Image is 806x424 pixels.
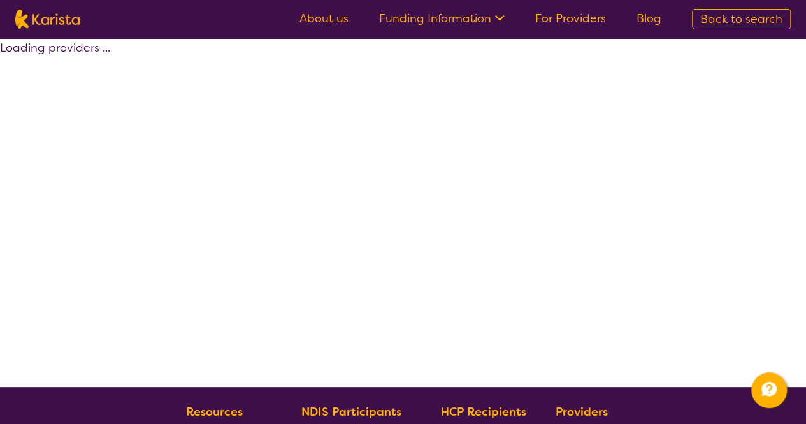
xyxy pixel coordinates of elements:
a: For Providers [535,11,606,26]
img: Karista logo [15,10,80,29]
b: NDIS Participants [301,404,401,420]
a: Back to search [692,9,791,29]
a: About us [299,11,349,26]
button: Channel Menu [751,372,787,408]
a: Blog [637,11,661,26]
b: Providers [556,404,608,420]
b: Resources [186,404,243,420]
a: Funding Information [379,11,505,26]
b: HCP Recipients [440,404,526,420]
span: Back to search [700,11,782,27]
